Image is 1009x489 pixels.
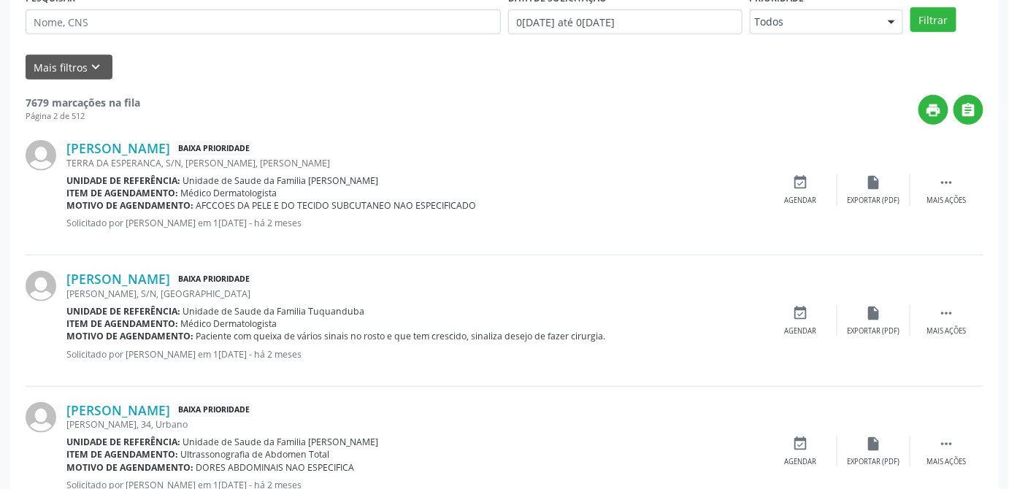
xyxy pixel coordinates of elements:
i: print [926,102,942,118]
button: print [918,95,948,125]
i:  [961,102,977,118]
button: Filtrar [910,7,956,32]
span: Médico Dermatologista [181,317,277,330]
div: Exportar (PDF) [848,326,900,336]
div: TERRA DA ESPERANCA, S/N, [PERSON_NAME], [PERSON_NAME] [66,157,764,169]
span: Baixa Prioridade [175,272,253,287]
span: Todos [755,15,873,29]
b: Motivo de agendamento: [66,330,193,342]
div: Agendar [785,457,817,467]
i:  [939,174,955,190]
span: Ultrassonografia de Abdomen Total [181,448,330,461]
input: Selecione um intervalo [508,9,743,34]
b: Unidade de referência: [66,305,180,317]
img: img [26,271,56,301]
a: [PERSON_NAME] [66,402,170,418]
span: Unidade de Saude da Familia [PERSON_NAME] [183,174,379,187]
div: Mais ações [927,326,967,336]
strong: 7679 marcações na fila [26,96,140,109]
i: insert_drive_file [866,436,882,452]
div: Página 2 de 512 [26,110,140,123]
div: [PERSON_NAME], S/N, [GEOGRAPHIC_DATA] [66,288,764,300]
div: Agendar [785,196,817,206]
span: AFCCOES DA PELE E DO TECIDO SUBCUTANEO NAO ESPECIFICADO [196,199,477,212]
b: Item de agendamento: [66,187,178,199]
div: Agendar [785,326,817,336]
div: Mais ações [927,457,967,467]
p: Solicitado por [PERSON_NAME] em 1[DATE] - há 2 meses [66,217,764,229]
div: [PERSON_NAME], 34, Urbano [66,418,764,431]
span: DORES ABDOMINAIS NAO ESPECIFICA [196,461,355,474]
i: insert_drive_file [866,174,882,190]
i: event_available [793,174,809,190]
i:  [939,305,955,321]
span: Paciente com queixa de vários sinais no rosto e que tem crescido, sinaliza desejo de fazer cirurgia. [196,330,606,342]
b: Unidade de referência: [66,174,180,187]
i: event_available [793,436,809,452]
input: Nome, CNS [26,9,501,34]
i: event_available [793,305,809,321]
i: keyboard_arrow_down [88,59,104,75]
span: Unidade de Saude da Familia Tuquanduba [183,305,365,317]
i: insert_drive_file [866,305,882,321]
div: Exportar (PDF) [848,196,900,206]
button:  [954,95,983,125]
div: Exportar (PDF) [848,457,900,467]
span: Baixa Prioridade [175,403,253,418]
b: Motivo de agendamento: [66,199,193,212]
span: Médico Dermatologista [181,187,277,199]
img: img [26,140,56,171]
span: Baixa Prioridade [175,141,253,156]
i:  [939,436,955,452]
img: img [26,402,56,433]
a: [PERSON_NAME] [66,140,170,156]
a: [PERSON_NAME] [66,271,170,287]
p: Solicitado por [PERSON_NAME] em 1[DATE] - há 2 meses [66,348,764,361]
b: Item de agendamento: [66,448,178,461]
b: Unidade de referência: [66,436,180,448]
div: Mais ações [927,196,967,206]
b: Item de agendamento: [66,317,178,330]
span: Unidade de Saude da Familia [PERSON_NAME] [183,436,379,448]
button: Mais filtroskeyboard_arrow_down [26,55,112,80]
b: Motivo de agendamento: [66,461,193,474]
